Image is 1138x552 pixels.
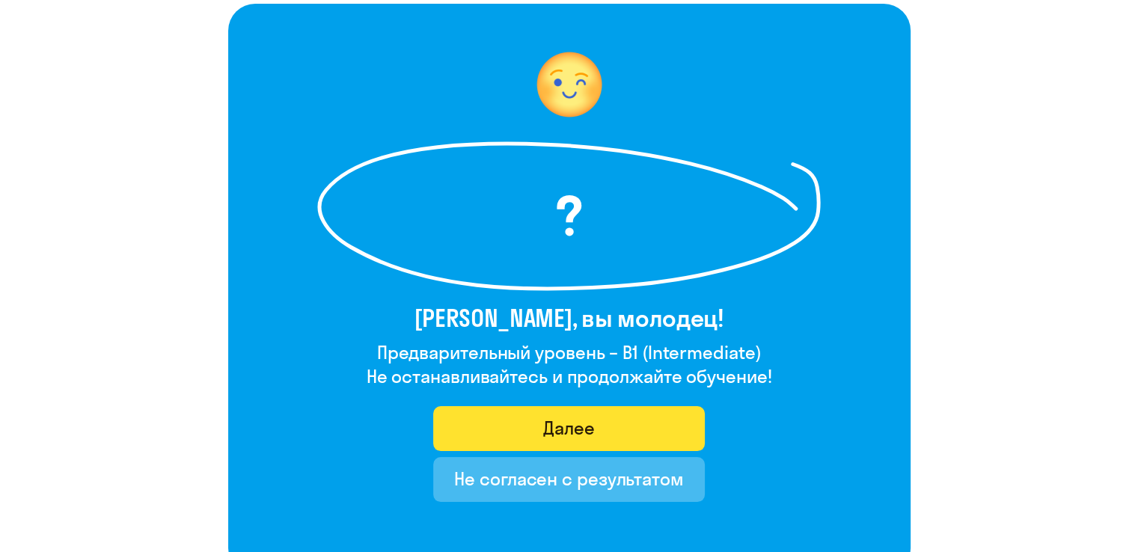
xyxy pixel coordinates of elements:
[367,365,772,387] font: Не останавливайтесь и продолжайте обучение!
[543,417,595,439] font: Далее
[524,40,614,129] img: уровень
[454,467,684,490] font: Не согласен с результатом
[433,406,705,451] button: Далее
[433,457,705,502] button: Не согласен с результатом
[414,303,724,333] font: [PERSON_NAME], вы молодец!
[556,182,583,250] font: ?
[377,341,762,364] font: Предварительный уровень – B1 (Intermediate)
